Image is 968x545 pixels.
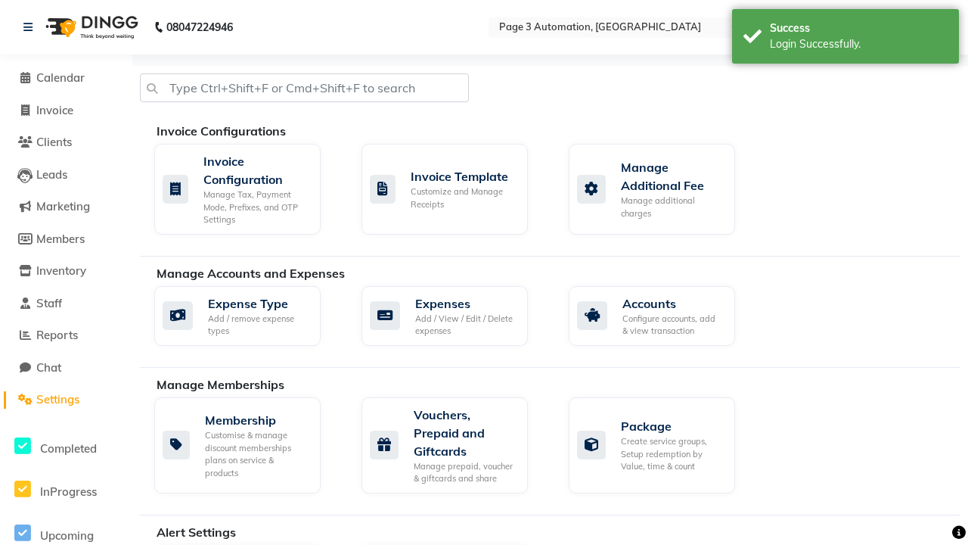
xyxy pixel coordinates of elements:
div: Manage Tax, Payment Mode, Prefixes, and OTP Settings [203,188,309,226]
span: Leads [36,167,67,182]
a: Inventory [4,263,129,280]
div: Invoice Template [411,167,516,185]
span: Inventory [36,263,86,278]
a: Leads [4,167,129,184]
a: Reports [4,327,129,344]
a: PackageCreate service groups, Setup redemption by Value, time & count [569,397,753,494]
span: InProgress [40,484,97,499]
div: Invoice Configuration [203,152,309,188]
span: Marketing [36,199,90,213]
div: Success [770,20,948,36]
a: ExpensesAdd / View / Edit / Delete expenses [361,286,546,346]
a: Settings [4,391,129,409]
div: Add / View / Edit / Delete expenses [415,313,516,338]
a: Clients [4,134,129,151]
b: 08047224946 [166,6,233,48]
a: Invoice TemplateCustomize and Manage Receipts [361,144,546,235]
div: Manage Additional Fee [621,158,723,195]
span: Calendar [36,70,85,85]
a: Calendar [4,70,129,87]
a: Members [4,231,129,248]
a: AccountsConfigure accounts, add & view transaction [569,286,753,346]
span: Clients [36,135,72,149]
div: Package [621,417,723,435]
a: Invoice [4,102,129,120]
div: Expense Type [208,294,309,313]
a: Marketing [4,198,129,216]
a: Manage Additional FeeManage additional charges [569,144,753,235]
div: Accounts [622,294,723,313]
a: Staff [4,295,129,313]
div: Customize and Manage Receipts [411,185,516,210]
div: Membership [205,411,309,429]
a: MembershipCustomise & manage discount memberships plans on service & products [154,397,339,494]
span: Staff [36,296,62,310]
span: Chat [36,360,61,375]
span: Members [36,232,85,246]
span: Reports [36,328,78,342]
div: Create service groups, Setup redemption by Value, time & count [621,435,723,473]
div: Add / remove expense types [208,313,309,338]
img: logo [39,6,142,48]
div: Login Successfully. [770,36,948,52]
span: Invoice [36,103,73,117]
input: Type Ctrl+Shift+F or Cmd+Shift+F to search [140,73,469,102]
a: Expense TypeAdd / remove expense types [154,286,339,346]
div: Customise & manage discount memberships plans on service & products [205,429,309,479]
div: Manage additional charges [621,195,723,220]
div: Expenses [415,294,516,313]
div: Vouchers, Prepaid and Giftcards [414,406,516,460]
span: Completed [40,441,97,456]
a: Chat [4,360,129,377]
span: Settings [36,392,79,406]
span: Upcoming [40,528,94,543]
div: Configure accounts, add & view transaction [622,313,723,338]
div: Manage prepaid, voucher & giftcards and share [414,460,516,485]
a: Vouchers, Prepaid and GiftcardsManage prepaid, voucher & giftcards and share [361,397,546,494]
a: Invoice ConfigurationManage Tax, Payment Mode, Prefixes, and OTP Settings [154,144,339,235]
